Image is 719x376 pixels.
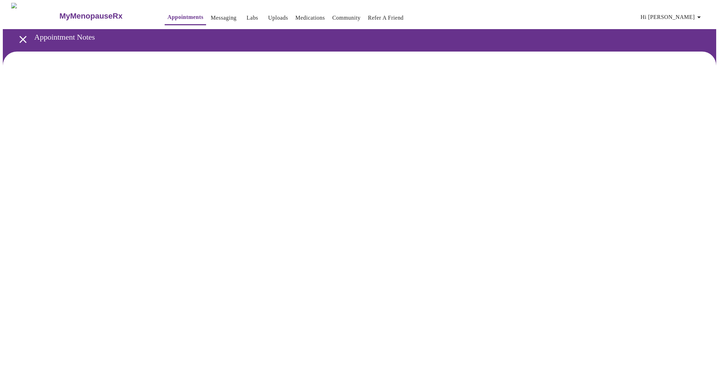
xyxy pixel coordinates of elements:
[368,13,404,23] a: Refer a Friend
[11,3,59,29] img: MyMenopauseRx Logo
[638,10,706,24] button: Hi [PERSON_NAME]
[34,33,680,42] h3: Appointment Notes
[265,11,291,25] button: Uploads
[292,11,328,25] button: Medications
[365,11,407,25] button: Refer a Friend
[641,12,703,22] span: Hi [PERSON_NAME]
[329,11,363,25] button: Community
[59,12,123,21] h3: MyMenopauseRx
[167,12,203,22] a: Appointments
[165,10,206,25] button: Appointments
[295,13,325,23] a: Medications
[241,11,264,25] button: Labs
[268,13,288,23] a: Uploads
[59,4,151,28] a: MyMenopauseRx
[13,29,33,50] button: open drawer
[246,13,258,23] a: Labs
[332,13,361,23] a: Community
[211,13,236,23] a: Messaging
[208,11,239,25] button: Messaging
